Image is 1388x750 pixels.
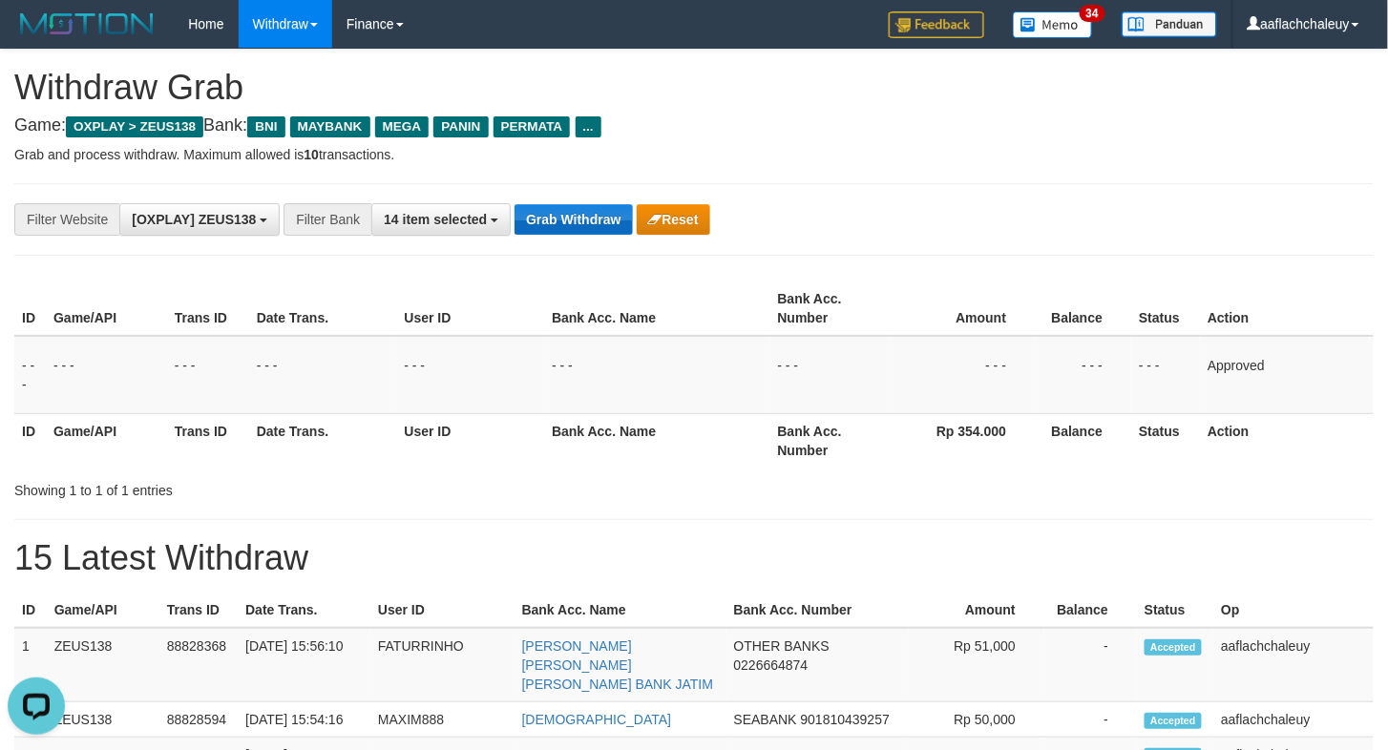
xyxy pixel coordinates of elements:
[1200,336,1374,414] td: Approved
[159,702,238,738] td: 88828594
[909,628,1044,702] td: Rp 51,000
[1145,713,1202,729] span: Accepted
[159,628,238,702] td: 88828368
[370,593,515,628] th: User ID
[14,69,1374,107] h1: Withdraw Grab
[515,204,632,235] button: Grab Withdraw
[891,336,1035,414] td: - - -
[734,638,830,654] span: OTHER BANKS
[637,204,710,235] button: Reset
[522,638,713,692] a: [PERSON_NAME] [PERSON_NAME] [PERSON_NAME] BANK JATIM
[515,593,726,628] th: Bank Acc. Name
[167,281,249,336] th: Trans ID
[726,593,910,628] th: Bank Acc. Number
[8,8,65,65] button: Open LiveChat chat widget
[1044,702,1137,738] td: -
[47,593,159,628] th: Game/API
[1035,336,1131,414] td: - - -
[1035,281,1131,336] th: Balance
[238,702,370,738] td: [DATE] 15:54:16
[370,628,515,702] td: FATURRINHO
[1137,593,1213,628] th: Status
[249,336,397,414] td: - - -
[46,413,167,468] th: Game/API
[1131,336,1200,414] td: - - -
[576,116,601,137] span: ...
[544,281,769,336] th: Bank Acc. Name
[1200,413,1374,468] th: Action
[909,702,1044,738] td: Rp 50,000
[284,203,371,236] div: Filter Bank
[1035,413,1131,468] th: Balance
[167,336,249,414] td: - - -
[522,712,672,727] a: [DEMOGRAPHIC_DATA]
[14,628,47,702] td: 1
[14,203,119,236] div: Filter Website
[396,281,544,336] th: User ID
[1080,5,1105,22] span: 34
[1131,281,1200,336] th: Status
[290,116,370,137] span: MAYBANK
[1145,639,1202,656] span: Accepted
[46,281,167,336] th: Game/API
[1044,628,1137,702] td: -
[734,712,797,727] span: SEABANK
[14,145,1374,164] p: Grab and process withdraw. Maximum allowed is transactions.
[433,116,488,137] span: PANIN
[238,593,370,628] th: Date Trans.
[371,203,511,236] button: 14 item selected
[1213,593,1374,628] th: Op
[1213,702,1374,738] td: aaflachchaleuy
[14,593,47,628] th: ID
[14,116,1374,135] h4: Game: Bank:
[384,212,487,227] span: 14 item selected
[46,336,167,414] td: - - -
[119,203,280,236] button: [OXPLAY] ZEUS138
[544,413,769,468] th: Bank Acc. Name
[1044,593,1137,628] th: Balance
[66,116,203,137] span: OXPLAY > ZEUS138
[238,628,370,702] td: [DATE] 15:56:10
[1200,281,1374,336] th: Action
[304,147,319,162] strong: 10
[370,702,515,738] td: MAXIM888
[396,413,544,468] th: User ID
[1131,413,1200,468] th: Status
[544,336,769,414] td: - - -
[734,657,809,673] span: Copy 0226664874 to clipboard
[249,413,397,468] th: Date Trans.
[47,702,159,738] td: ZEUS138
[14,413,46,468] th: ID
[14,473,564,500] div: Showing 1 to 1 of 1 entries
[375,116,430,137] span: MEGA
[14,281,46,336] th: ID
[1213,628,1374,702] td: aaflachchaleuy
[801,712,890,727] span: Copy 901810439257 to clipboard
[770,281,892,336] th: Bank Acc. Number
[1013,11,1093,38] img: Button%20Memo.svg
[47,628,159,702] td: ZEUS138
[14,539,1374,577] h1: 15 Latest Withdraw
[909,593,1044,628] th: Amount
[14,336,46,414] td: - - -
[891,413,1035,468] th: Rp 354.000
[770,413,892,468] th: Bank Acc. Number
[159,593,238,628] th: Trans ID
[132,212,256,227] span: [OXPLAY] ZEUS138
[14,10,159,38] img: MOTION_logo.png
[396,336,544,414] td: - - -
[167,413,249,468] th: Trans ID
[249,281,397,336] th: Date Trans.
[247,116,284,137] span: BNI
[889,11,984,38] img: Feedback.jpg
[1122,11,1217,37] img: panduan.png
[891,281,1035,336] th: Amount
[494,116,571,137] span: PERMATA
[770,336,892,414] td: - - -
